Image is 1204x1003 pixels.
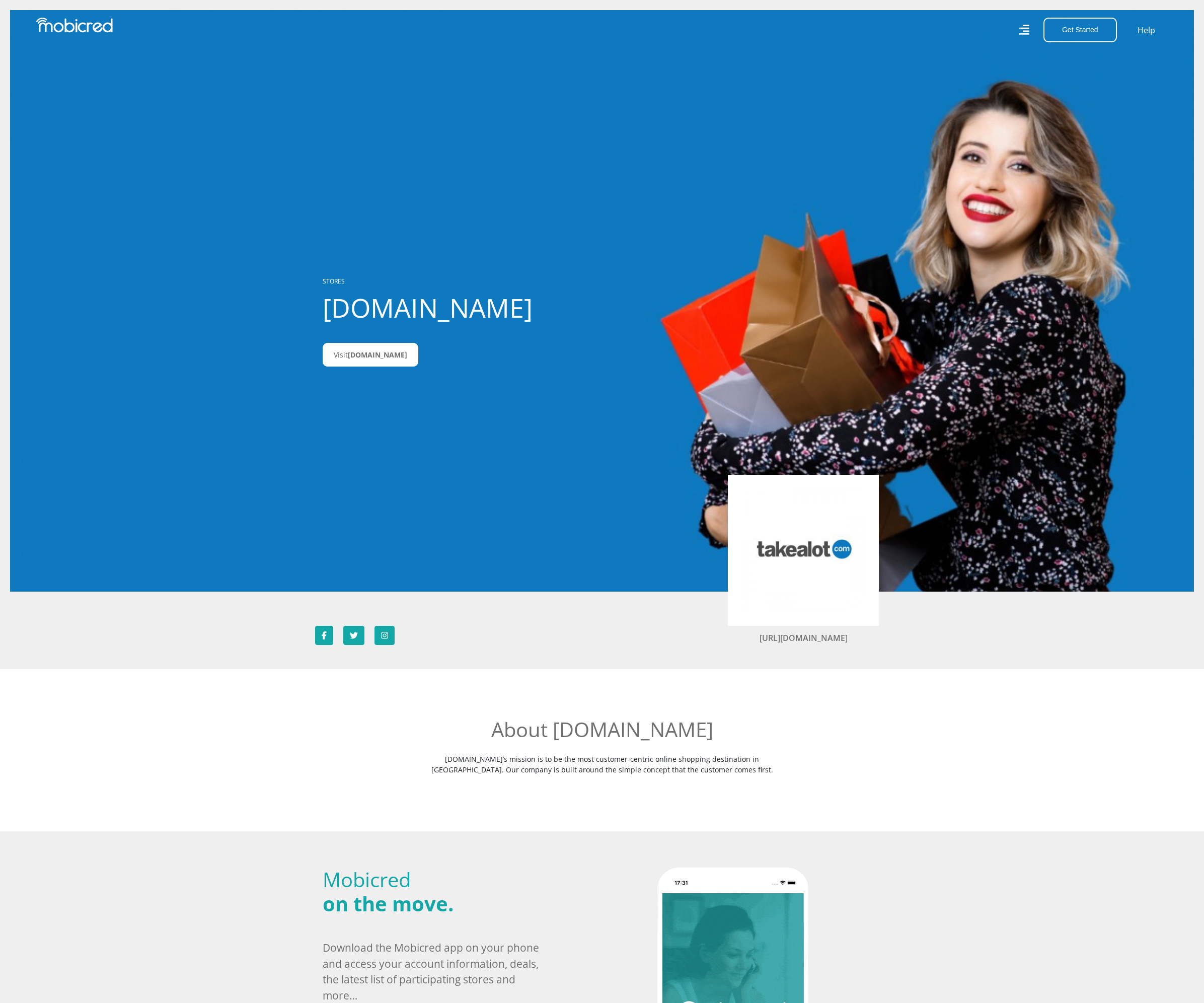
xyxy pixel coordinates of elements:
button: Get Started [1043,18,1117,42]
img: Mobicred [36,18,113,33]
a: Visit[DOMAIN_NAME] [323,343,418,367]
h2: About [DOMAIN_NAME] [418,718,786,742]
a: Follow Takealot.credit on Instagram [374,626,395,645]
span: [DOMAIN_NAME] [348,350,407,360]
h1: [DOMAIN_NAME] [323,292,547,323]
a: [URL][DOMAIN_NAME] [760,632,848,643]
h2: Mobicred [323,868,547,916]
span: on the move. [323,890,454,917]
a: Follow Takealot.credit on Twitter [343,626,364,645]
a: Follow Takealot.credit on Facebook [315,626,333,645]
img: Takealot.credit [743,490,864,611]
a: STORES [323,277,345,285]
p: [DOMAIN_NAME]’s mission is to be the most customer-centric online shopping destination in [GEOGRA... [418,754,786,775]
a: Help [1137,24,1156,37]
